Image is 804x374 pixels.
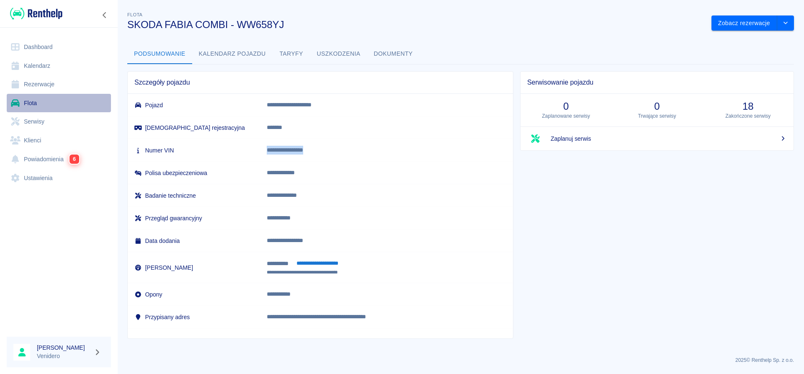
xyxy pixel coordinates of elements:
[777,15,794,31] button: drop-down
[70,155,80,164] span: 6
[127,19,705,31] h3: SKODA FABIA COMBI - WW658YJ
[192,44,273,64] button: Kalendarz pojazdu
[127,12,142,17] span: Flota
[127,356,794,364] p: 2025 © Renthelp Sp. z o.o.
[37,343,90,352] h6: [PERSON_NAME]
[134,290,253,299] h6: Opony
[134,78,506,87] span: Szczegóły pojazdu
[134,237,253,245] h6: Data dodania
[134,101,253,109] h6: Pojazd
[611,94,702,126] a: 0Trwające serwisy
[618,112,696,120] p: Trwające serwisy
[127,44,192,64] button: Podsumowanie
[7,75,111,94] a: Rezerwacje
[703,94,794,126] a: 18Zakończone serwisy
[521,94,611,126] a: 0Zaplanowane serwisy
[527,112,605,120] p: Zaplanowane serwisy
[527,78,787,87] span: Serwisowanie pojazdu
[7,150,111,169] a: Powiadomienia6
[134,263,253,272] h6: [PERSON_NAME]
[134,191,253,200] h6: Badanie techniczne
[7,7,62,21] a: Renthelp logo
[310,44,367,64] button: Uszkodzenia
[98,10,111,21] button: Zwiń nawigację
[711,15,777,31] button: Zobacz rezerwacje
[367,44,420,64] button: Dokumenty
[273,44,310,64] button: Taryfy
[7,94,111,113] a: Flota
[527,101,605,112] h3: 0
[10,7,62,21] img: Renthelp logo
[134,214,253,222] h6: Przegląd gwarancyjny
[37,352,90,361] p: Venidero
[7,38,111,57] a: Dashboard
[134,124,253,132] h6: [DEMOGRAPHIC_DATA] rejestracyjna
[134,169,253,177] h6: Polisa ubezpieczeniowa
[134,146,253,155] h6: Numer VIN
[7,112,111,131] a: Serwisy
[521,127,794,150] a: Zaplanuj serwis
[134,313,253,321] h6: Przypisany adres
[551,134,787,143] span: Zaplanuj serwis
[7,131,111,150] a: Klienci
[618,101,696,112] h3: 0
[709,112,787,120] p: Zakończone serwisy
[709,101,787,112] h3: 18
[7,57,111,75] a: Kalendarz
[7,169,111,188] a: Ustawienia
